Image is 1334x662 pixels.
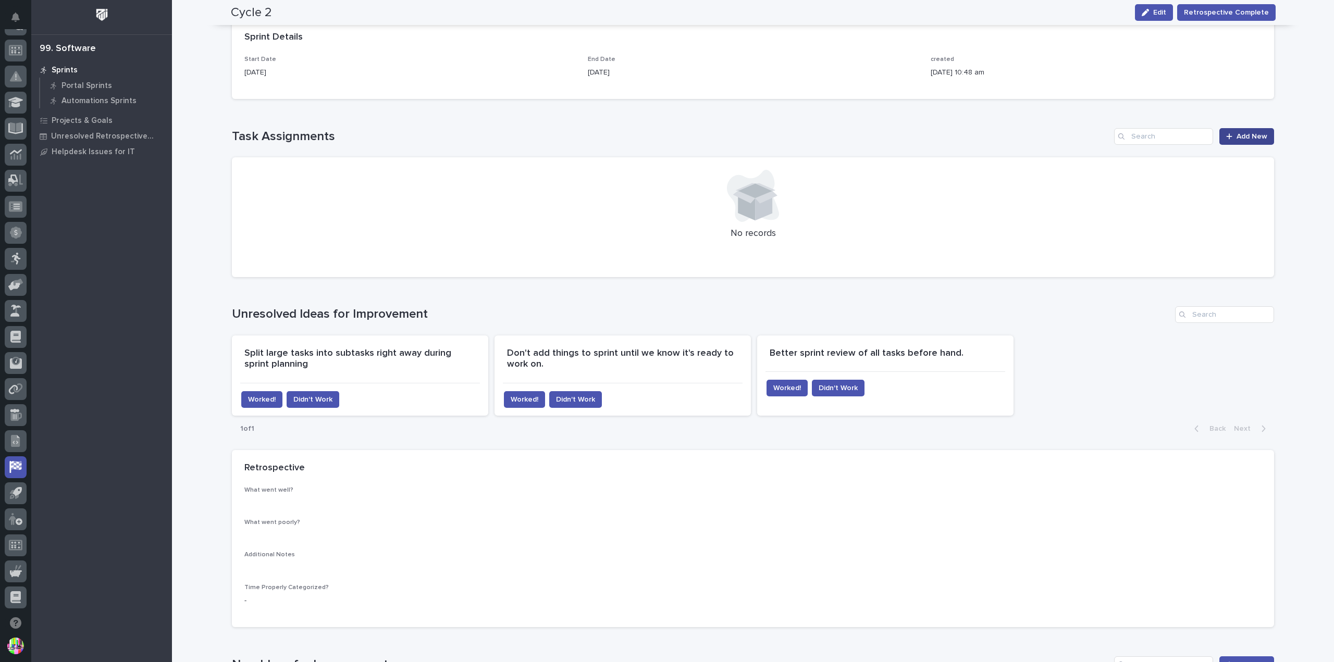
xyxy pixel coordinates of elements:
h2: Retrospective [244,463,305,474]
img: Brittany [10,213,27,230]
img: 4614488137333_bcb353cd0bb836b1afe7_72.png [22,161,41,180]
p: How can we help? [10,58,190,74]
button: Edit [1135,4,1173,21]
button: Notifications [5,6,27,28]
span: created [931,56,954,63]
img: 1736555164131-43832dd5-751b-4058-ba23-39d91318e5a0 [21,223,29,232]
a: Automations Sprints [40,93,172,108]
p: Sprints [52,66,78,75]
span: [DATE] [92,251,114,259]
button: Next [1230,424,1274,433]
h2: Sprint Details [244,32,303,43]
span: Pylon [104,274,126,282]
span: Worked! [248,394,276,405]
span: [PERSON_NAME] [32,223,84,231]
span: Don't add things to sprint until we know it's ready to work on. [507,348,736,369]
span: [DATE] [92,223,114,231]
div: 99. Software [40,43,96,55]
span: Didn't Work [819,383,858,393]
a: Add New [1219,128,1274,145]
span: Worked! [773,383,801,393]
input: Search [1175,306,1274,323]
a: Split large tasks into subtasks right away during sprint planningWorked!Didn't Work [232,335,488,416]
div: 📖 [10,132,19,141]
p: [DATE] 10:48 am [931,67,1262,78]
span: Help Docs [21,131,57,142]
p: Welcome 👋 [10,41,190,58]
span: • [87,223,90,231]
button: Didn't Work [549,391,602,408]
a: Projects & Goals [31,113,172,128]
button: users-avatar [5,635,27,657]
div: Notifications [13,13,27,29]
div: Start new chat [47,161,171,171]
img: 1736555164131-43832dd5-751b-4058-ba23-39d91318e5a0 [10,161,29,180]
span: Didn't Work [293,394,332,405]
div: Past conversations [10,197,70,205]
button: See all [162,195,190,207]
span: Next [1234,425,1257,432]
p: - [244,595,575,606]
span: [PERSON_NAME] [32,251,84,259]
a: Unresolved Retrospective Tasks [31,128,172,144]
p: Portal Sprints [61,81,112,91]
span: Split large tasks into subtasks right away during sprint planning [244,348,454,369]
p: 1 of 1 [232,416,263,442]
button: Back [1186,424,1230,433]
a: Portal Sprints [40,78,172,93]
span: Time Properly Categorized? [244,584,329,591]
p: Projects & Goals [52,116,113,126]
p: No records [244,228,1262,240]
button: Worked! [241,391,282,408]
span: Add New [1237,133,1267,140]
p: Unresolved Retrospective Tasks [51,132,165,141]
span: Edit [1153,9,1166,16]
button: Open support chat [5,612,27,634]
button: Didn't Work [287,391,339,408]
input: Search [1114,128,1213,145]
span: • [87,251,90,259]
a: 📖Help Docs [6,127,61,146]
img: Stacker [10,10,31,31]
a: Don't add things to sprint until we know it's ready to work on.Worked!Didn't Work [495,335,751,416]
span: Back [1203,425,1226,432]
span: Onboarding Call [76,131,133,142]
button: Didn't Work [812,380,864,396]
p: [DATE] [588,67,919,78]
button: Worked! [767,380,808,396]
span: End Date [588,56,615,63]
img: Brittany Wendell [10,241,27,258]
span: Better sprint review of all tasks before hand. [770,348,964,358]
button: Retrospective Complete [1177,4,1276,21]
a: Helpdesk Issues for IT [31,144,172,159]
span: Additional Notes [244,552,295,558]
span: What went well? [244,487,293,493]
button: Worked! [504,391,545,408]
span: What went poorly? [244,519,300,526]
button: Start new chat [177,164,190,177]
span: Start Date [244,56,276,63]
h1: Task Assignments [232,129,1110,144]
a: Powered byPylon [73,274,126,282]
span: Didn't Work [556,394,595,405]
p: Helpdesk Issues for IT [52,147,135,157]
img: 1736555164131-43832dd5-751b-4058-ba23-39d91318e5a0 [21,252,29,260]
h2: Cycle 2 [231,5,272,20]
p: [DATE] [244,67,575,78]
img: Workspace Logo [92,5,112,24]
h1: Unresolved Ideas for Improvement [232,307,1171,322]
a: Sprints [31,62,172,78]
a: 🔗Onboarding Call [61,127,137,146]
div: We're available if you need us! [47,171,143,180]
p: Automations Sprints [61,96,137,106]
a: Better sprint review of all tasks before hand.Worked!Didn't Work [757,335,1014,416]
span: Retrospective Complete [1184,7,1269,18]
span: Worked! [511,394,538,405]
div: 🔗 [65,132,73,141]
